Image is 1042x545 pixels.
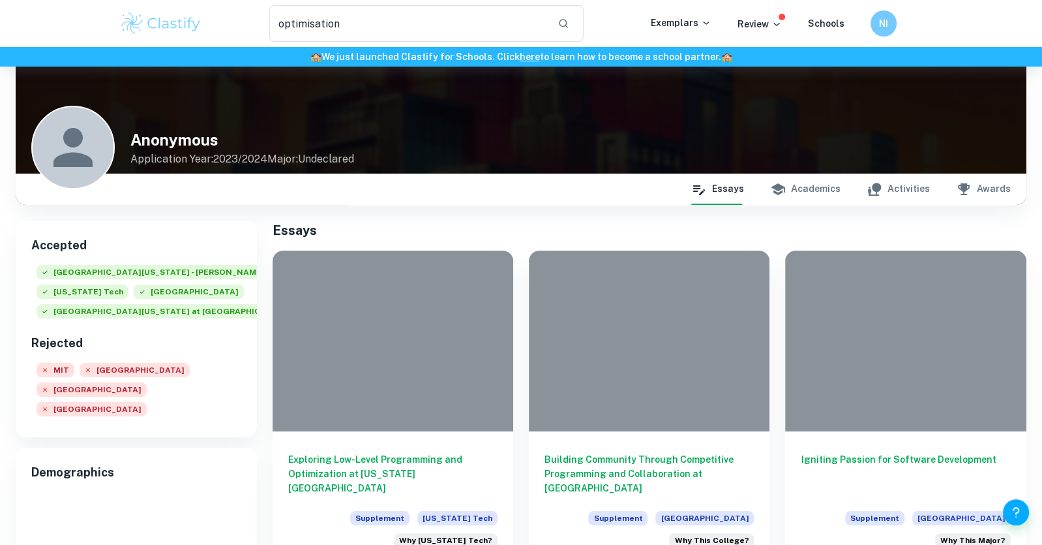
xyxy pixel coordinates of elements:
[273,221,1027,240] h5: Essays
[956,174,1011,205] button: Awards
[37,285,128,299] span: [US_STATE] Tech
[801,452,1010,495] h6: Igniting Passion for Software Development
[80,363,190,382] div: Rejected: Brown University
[737,17,782,31] p: Review
[119,10,202,37] img: Clastify logo
[37,265,358,285] div: Accepted: University of Michigan - Ann Arbor
[651,16,711,30] p: Exemplars
[288,452,498,495] h6: Exploring Low-Level Programming and Optimization at [US_STATE][GEOGRAPHIC_DATA]
[37,304,295,319] span: [GEOGRAPHIC_DATA][US_STATE] at [GEOGRAPHIC_DATA]
[770,174,841,205] button: Academics
[37,304,295,324] div: Accepted: University of Maryland at College Park
[876,16,891,31] h6: NI
[37,363,74,377] span: MIT
[80,363,190,377] span: [GEOGRAPHIC_DATA]
[37,382,147,402] div: Rejected: Rice University
[37,265,358,279] span: [GEOGRAPHIC_DATA][US_STATE] - [PERSON_NAME][GEOGRAPHIC_DATA]
[269,5,547,42] input: Search for any exemplars...
[691,174,744,205] button: Essays
[130,128,354,151] h4: Anonymous
[134,285,244,304] div: Accepted: Purdue University
[544,452,754,495] h6: Building Community Through Competitive Programming and Collaboration at [GEOGRAPHIC_DATA]
[37,363,74,382] div: Rejected: Massachusetts Institute of Technology
[134,285,244,299] span: [GEOGRAPHIC_DATA]
[417,511,498,525] span: [US_STATE] Tech
[808,18,844,29] a: Schools
[37,382,147,397] span: [GEOGRAPHIC_DATA]
[31,334,241,352] h6: Rejected
[871,10,897,37] button: NI
[3,50,1039,64] h6: We just launched Clastify for Schools. Click to learn how to become a school partner.
[520,52,540,62] a: here
[845,511,904,525] span: Supplement
[655,511,754,525] span: [GEOGRAPHIC_DATA]
[867,174,930,205] button: Activities
[31,463,241,482] span: Demographics
[130,151,354,167] p: Application Year: 2023/2024 Major: Undeclared
[37,402,147,422] div: Rejected: Tufts University
[350,511,409,525] span: Supplement
[37,285,128,304] div: Accepted: Georgia Institute of Technology
[912,511,1011,525] span: [GEOGRAPHIC_DATA]
[31,236,241,255] h6: Accepted
[37,402,147,416] span: [GEOGRAPHIC_DATA]
[588,511,648,525] span: Supplement
[721,52,732,62] span: 🏫
[1003,499,1029,525] button: Help and Feedback
[310,52,321,62] span: 🏫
